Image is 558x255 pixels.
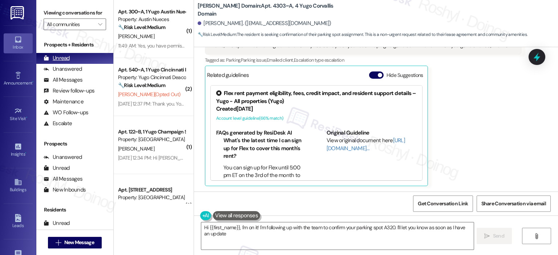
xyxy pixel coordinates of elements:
input: All communities [47,18,94,30]
span: Parking issue , [241,57,267,63]
div: Created [DATE] [216,105,417,113]
div: Account level guideline ( 66 % match) [216,115,417,122]
div: Unread [44,164,70,172]
li: What's the latest time I can sign up for Flex to cover this month's rent? [223,137,307,160]
span: • [26,115,27,120]
b: Original Guideline [327,129,369,136]
div: Apt. [STREET_ADDRESS] [118,186,185,194]
div: 11:49 AM: Yes, you have permission, no, nothing I'd like you to know [118,42,254,49]
div: Related guidelines [207,71,249,82]
div: [DATE] 12:37 PM: Thank you. You will no longer receive texts from this thread. Please reply with ... [118,100,477,107]
label: Hide Suggestions [387,71,423,79]
div: Prospects [36,140,113,148]
div: Unanswered [44,153,82,161]
i:  [534,233,539,239]
div: Apt. 122~B, 1 Yugo Champaign South 3rd Lofts [118,128,185,136]
a: Site Visit • [4,105,33,124]
div: Apt. 300~A, 1 Yugo Austin Nueces [118,8,185,16]
label: Viewing conversations for [44,7,106,18]
b: [PERSON_NAME] Domain: Apt. 4303~A, 4 Yugo Corvallis Domain [198,2,343,18]
span: • [32,79,33,85]
a: Leads [4,212,33,231]
span: New Message [64,239,94,246]
span: [PERSON_NAME] [118,145,154,152]
span: Send [493,232,504,240]
a: Insights • [4,140,33,160]
a: [URL][DOMAIN_NAME]… [327,137,405,152]
a: Inbox [4,33,33,53]
textarea: Hi {{first_name}}, I'm on it! I'm following up with the team to confirm your parking spot A320. I... [201,222,473,250]
div: Escalate [44,120,72,127]
span: [PERSON_NAME] (Opted Out) [118,203,180,210]
button: New Message [48,237,102,248]
img: ResiDesk Logo [11,6,25,20]
div: [PERSON_NAME]. ([EMAIL_ADDRESS][DOMAIN_NAME]) [198,20,331,27]
span: • [25,151,26,156]
strong: 🔧 Risk Level: Medium [118,24,165,30]
span: Emailed client , [267,57,294,63]
i:  [484,233,490,239]
div: Property: [GEOGRAPHIC_DATA] South 3rd Lofts [118,136,185,143]
div: Maintenance [44,98,84,106]
i:  [56,240,61,246]
div: Prospects + Residents [36,41,113,49]
div: Unanswered [44,65,82,73]
div: Property: Austin Nueces [118,16,185,23]
div: Tagged as: [205,55,522,65]
div: Property: [GEOGRAPHIC_DATA] [118,194,185,201]
div: View original document here [327,137,417,152]
div: WO Follow-ups [44,109,88,116]
strong: 🔧 Risk Level: Medium [118,82,165,89]
div: Flex rent payment eligibility, fees, credit impact, and resident support details – Yugo - All pro... [216,90,417,105]
a: Buildings [4,176,33,196]
span: Parking , [226,57,241,63]
div: Unread [44,54,70,62]
div: Review follow-ups [44,87,94,95]
button: Share Conversation via email [477,196,551,212]
div: New Inbounds [44,186,86,194]
span: : The resident is seeking confirmation of their parking spot assignment. This is a non-urgent req... [198,31,527,38]
div: All Messages [44,175,82,183]
b: FAQs generated by ResiDesk AI [216,129,292,136]
button: Get Conversation Link [413,196,473,212]
div: All Messages [44,76,82,84]
span: Escalation type escalation [294,57,344,63]
strong: 🔧 Risk Level: Medium [198,32,236,37]
div: Residents [36,206,113,214]
div: Unread [44,219,70,227]
i:  [98,21,102,27]
div: Apt. 540~A, 1 Yugo Cincinnati Deacon [118,66,185,74]
span: Get Conversation Link [418,200,468,207]
span: [PERSON_NAME] [118,33,154,40]
button: Send [477,228,512,244]
span: [PERSON_NAME] (Opted Out) [118,91,180,98]
span: Share Conversation via email [481,200,546,207]
div: Property: Yugo Cincinnati Deacon [118,74,185,81]
li: You can sign up for Flex until 5:00 pm ET on the 3rd of the month to be eligible for that month's... [223,164,307,211]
